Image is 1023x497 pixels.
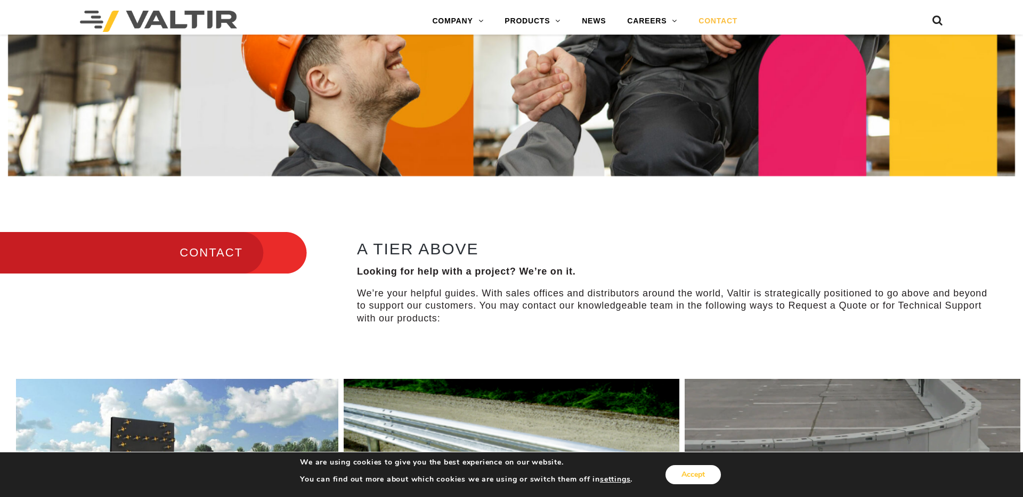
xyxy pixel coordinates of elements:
[300,458,632,467] p: We are using cookies to give you the best experience on our website.
[616,11,688,32] a: CAREERS
[421,11,494,32] a: COMPANY
[357,240,994,258] h2: A TIER ABOVE
[357,266,576,277] strong: Looking for help with a project? We’re on it.
[571,11,616,32] a: NEWS
[665,465,721,484] button: Accept
[357,287,994,325] p: We’re your helpful guides. With sales offices and distributors around the world, Valtir is strate...
[494,11,571,32] a: PRODUCTS
[80,11,237,32] img: Valtir
[688,11,748,32] a: CONTACT
[600,475,630,484] button: settings
[300,475,632,484] p: You can find out more about which cookies we are using or switch them off in .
